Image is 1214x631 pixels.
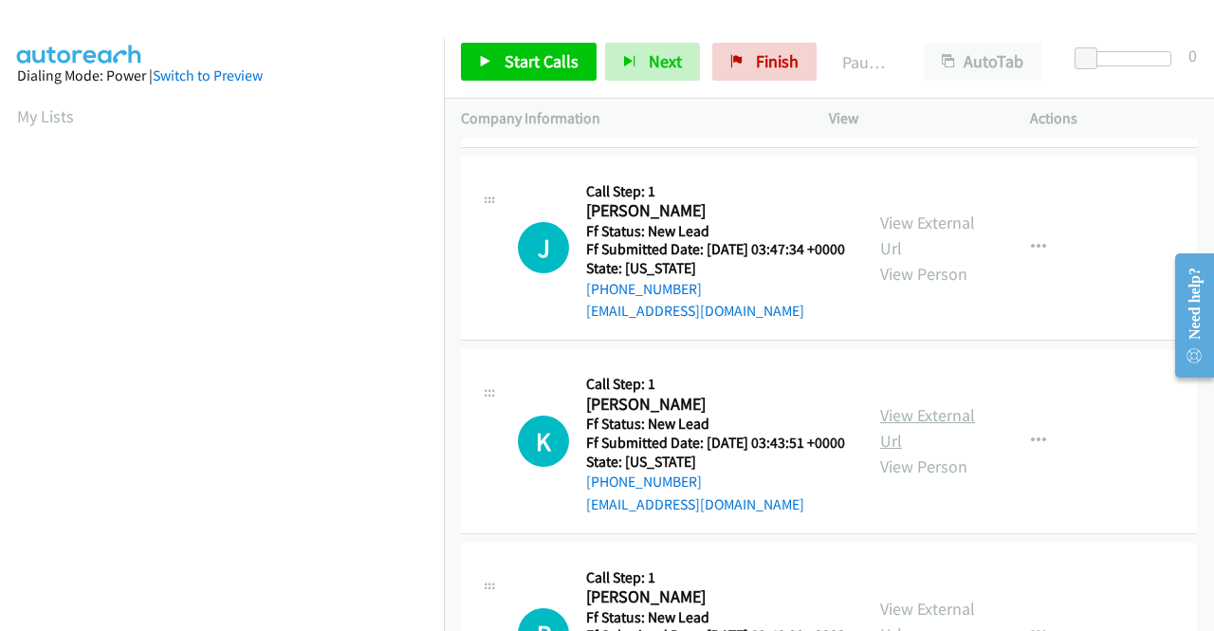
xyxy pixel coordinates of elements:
a: View Person [880,455,967,477]
h1: K [518,416,569,467]
div: Dialing Mode: Power | [17,65,427,87]
div: Delay between calls (in seconds) [1084,51,1171,66]
span: Next [649,50,682,72]
h5: Ff Status: New Lead [586,415,845,434]
iframe: Resource Center [1160,240,1214,391]
button: Next [605,43,700,81]
h2: [PERSON_NAME] [586,586,839,608]
a: [EMAIL_ADDRESS][DOMAIN_NAME] [586,495,804,513]
span: Start Calls [505,50,579,72]
a: Switch to Preview [153,66,263,84]
div: 0 [1188,43,1197,68]
p: Company Information [461,107,795,130]
p: Actions [1030,107,1197,130]
span: Finish [756,50,799,72]
h5: State: [US_STATE] [586,453,845,472]
a: View Person [880,263,967,285]
p: View [829,107,996,130]
h5: Ff Status: New Lead [586,222,845,241]
h5: Ff Status: New Lead [586,608,845,627]
a: [EMAIL_ADDRESS][DOMAIN_NAME] [586,302,804,320]
a: [PHONE_NUMBER] [586,473,702,491]
h5: State: [US_STATE] [586,259,845,278]
a: My Lists [17,105,74,127]
h5: Ff Submitted Date: [DATE] 03:47:34 +0000 [586,240,845,259]
a: [PHONE_NUMBER] [586,280,702,298]
p: Paused [842,49,890,75]
div: The call is yet to be attempted [518,222,569,273]
h5: Call Step: 1 [586,375,845,394]
h5: Call Step: 1 [586,568,845,587]
a: View External Url [880,212,975,259]
h2: [PERSON_NAME] [586,394,839,416]
a: Start Calls [461,43,597,81]
h2: [PERSON_NAME] [586,200,839,222]
a: Finish [712,43,817,81]
h1: J [518,222,569,273]
h5: Ff Submitted Date: [DATE] 03:43:51 +0000 [586,434,845,453]
button: AutoTab [924,43,1041,81]
div: The call is yet to be attempted [518,416,569,467]
h5: Call Step: 1 [586,182,845,201]
a: View External Url [880,404,975,452]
